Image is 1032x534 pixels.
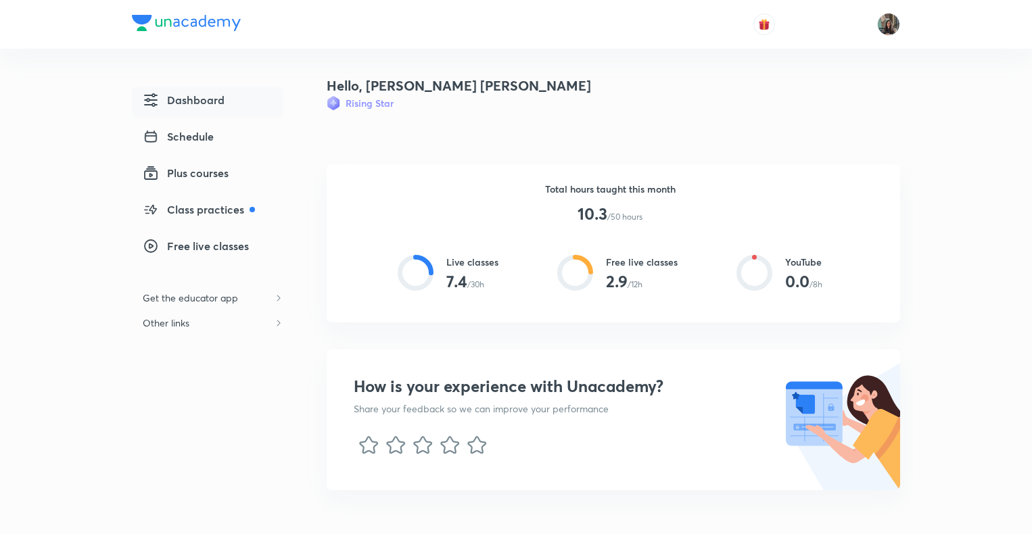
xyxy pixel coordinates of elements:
h3: 2.9 [606,272,628,291]
p: /8h [810,278,822,291]
h6: YouTube [785,255,822,269]
p: Share your feedback so we can improve your performance [354,402,663,416]
h6: Get the educator app [132,285,249,310]
h3: 0.0 [785,272,810,291]
a: Dashboard [132,87,283,118]
p: /30h [467,278,484,291]
img: avatar [758,18,770,30]
span: Free live classes [143,238,249,254]
span: Schedule [143,128,214,145]
a: Company Logo [132,15,241,34]
h3: 10.3 [578,204,607,224]
h3: How is your experience with Unacademy? [354,377,663,396]
h6: Live classes [446,255,498,269]
p: /12h [628,278,642,291]
h6: Free live classes [606,255,678,269]
button: avatar [753,14,775,35]
h3: 7.4 [446,272,467,291]
span: Class practices [143,201,255,218]
h4: Hello, [PERSON_NAME] [PERSON_NAME] [327,76,591,96]
h6: Rising Star [346,96,394,110]
span: Dashboard [143,92,225,108]
h6: Total hours taught this month [545,182,676,196]
a: Plus courses [132,160,283,191]
img: Yashika Sanjay Hargunani [877,13,900,36]
img: nps illustration [782,349,900,490]
a: Schedule [132,123,283,154]
a: Class practices [132,196,283,227]
a: Free live classes [132,233,283,264]
p: /50 hours [607,211,642,223]
img: Badge [327,96,340,110]
h6: Other links [132,310,200,335]
span: Plus courses [143,165,229,181]
img: Company Logo [132,15,241,31]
